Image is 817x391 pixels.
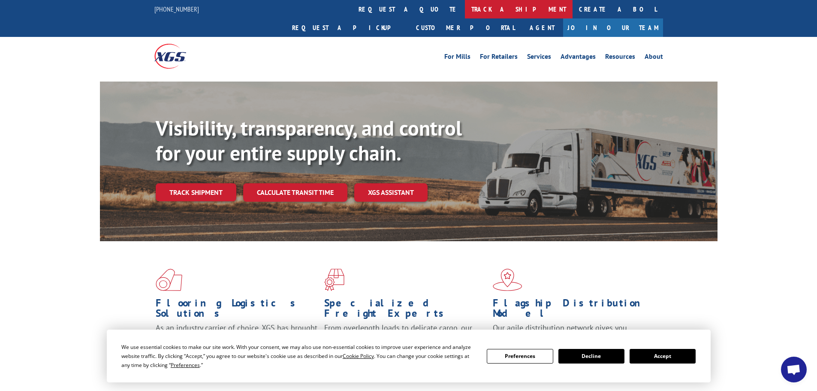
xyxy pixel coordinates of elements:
[645,53,663,63] a: About
[156,298,318,323] h1: Flooring Logistics Solutions
[121,343,476,370] div: We use essential cookies to make our site work. With your consent, we may also use non-essential ...
[527,53,551,63] a: Services
[781,357,807,382] div: Open chat
[563,18,663,37] a: Join Our Team
[605,53,635,63] a: Resources
[493,298,655,323] h1: Flagship Distribution Model
[493,323,651,343] span: Our agile distribution network gives you nationwide inventory management on demand.
[343,352,374,360] span: Cookie Policy
[154,5,199,13] a: [PHONE_NUMBER]
[156,183,236,201] a: Track shipment
[156,115,462,166] b: Visibility, transparency, and control for your entire supply chain.
[558,349,624,364] button: Decline
[107,330,711,382] div: Cookie Consent Prompt
[171,361,200,369] span: Preferences
[444,53,470,63] a: For Mills
[324,323,486,361] p: From overlength loads to delicate cargo, our experienced staff knows the best way to move your fr...
[156,269,182,291] img: xgs-icon-total-supply-chain-intelligence-red
[630,349,696,364] button: Accept
[156,323,317,353] span: As an industry carrier of choice, XGS has brought innovation and dedication to flooring logistics...
[324,269,344,291] img: xgs-icon-focused-on-flooring-red
[521,18,563,37] a: Agent
[354,183,428,202] a: XGS ASSISTANT
[487,349,553,364] button: Preferences
[493,269,522,291] img: xgs-icon-flagship-distribution-model-red
[324,298,486,323] h1: Specialized Freight Experts
[243,183,347,202] a: Calculate transit time
[480,53,518,63] a: For Retailers
[410,18,521,37] a: Customer Portal
[286,18,410,37] a: Request a pickup
[561,53,596,63] a: Advantages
